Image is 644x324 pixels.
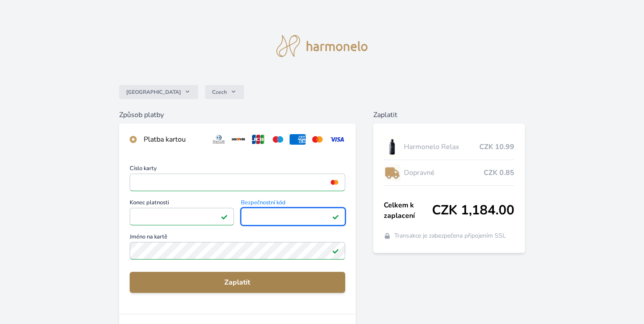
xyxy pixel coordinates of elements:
span: CZK 1,184.00 [432,203,514,218]
button: Zaplatit [130,272,345,293]
img: visa.svg [329,134,345,145]
span: CZK 0.85 [484,167,514,178]
h6: Způsob platby [119,110,356,120]
input: Jméno na kartěPlatné pole [130,242,345,260]
span: Czech [212,89,227,96]
span: Harmonelo Relax [404,142,480,152]
span: Transakce je zabezpečena připojením SSL [394,231,506,240]
span: Bezpečnostní kód [241,200,345,208]
img: Platné pole [332,213,339,220]
img: discover.svg [230,134,247,145]
span: Číslo karty [130,166,345,174]
img: mc [329,178,340,186]
span: Celkem k zaplacení [384,200,432,221]
h6: Zaplatit [373,110,525,120]
img: jcb.svg [250,134,266,145]
iframe: Iframe pro datum vypršení platnosti [134,210,230,223]
button: [GEOGRAPHIC_DATA] [119,85,198,99]
span: Konec platnosti [130,200,234,208]
span: CZK 10.99 [479,142,514,152]
img: Platné pole [221,213,228,220]
img: Platné pole [332,247,339,254]
img: logo.svg [276,35,368,57]
img: maestro.svg [270,134,286,145]
img: amex.svg [290,134,306,145]
iframe: Iframe pro bezpečnostní kód [245,210,341,223]
iframe: Iframe pro číslo karty [134,176,341,189]
img: delivery-lo.png [384,162,400,184]
button: Czech [205,85,244,99]
img: diners.svg [211,134,227,145]
span: Dopravné [404,167,484,178]
span: Zaplatit [137,277,338,288]
div: Platba kartou [144,134,204,145]
img: mc.svg [309,134,326,145]
span: Jméno na kartě [130,234,345,242]
img: CLEAN_RELAX_se_stinem_x-lo.jpg [384,136,400,158]
span: [GEOGRAPHIC_DATA] [126,89,181,96]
